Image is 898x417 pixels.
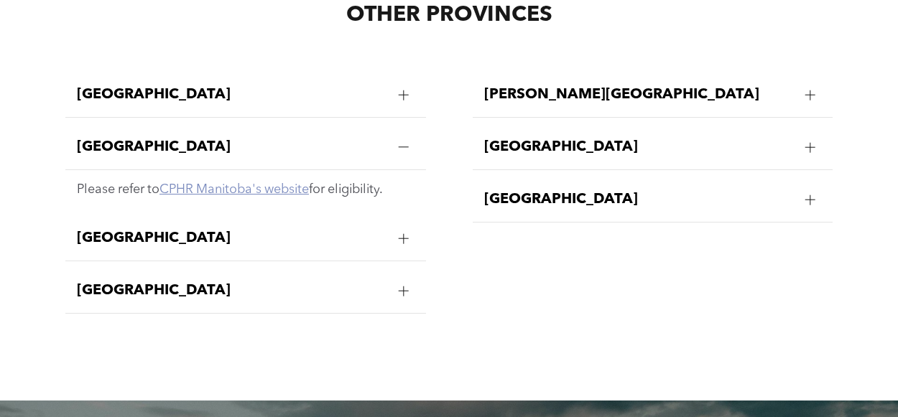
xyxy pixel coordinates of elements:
span: [GEOGRAPHIC_DATA] [77,230,387,247]
span: [GEOGRAPHIC_DATA] [77,282,387,299]
span: [GEOGRAPHIC_DATA] [77,86,387,103]
span: [GEOGRAPHIC_DATA] [77,139,387,156]
span: [PERSON_NAME][GEOGRAPHIC_DATA] [484,86,795,103]
span: [GEOGRAPHIC_DATA] [484,191,795,208]
a: CPHR Manitoba's website [159,183,309,196]
span: OTHER PROVINCES [346,4,552,26]
p: Please refer to for eligibility. [77,182,415,197]
span: [GEOGRAPHIC_DATA] [484,139,795,156]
